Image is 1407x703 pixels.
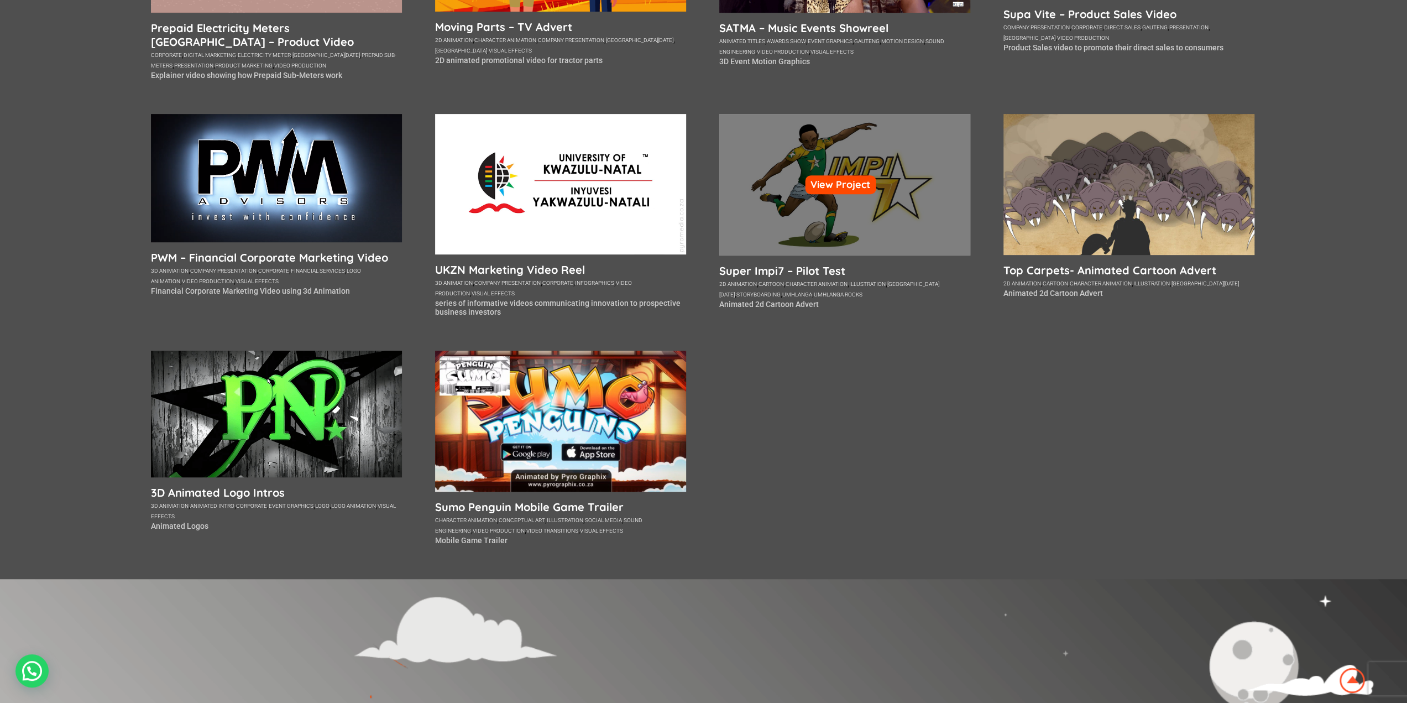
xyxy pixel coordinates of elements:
a: illustration [1133,280,1170,287]
a: character animation [435,517,497,523]
a: corporate [236,503,267,509]
a: 2d animation [719,281,757,287]
a: 3d animation [151,503,189,509]
p: Mobile Game Trailer [435,536,686,545]
div: , , , , , , [151,499,402,520]
p: 2D animated promotional video for tractor parts [435,56,686,65]
a: logo [315,503,329,509]
p: Explainer video showing how Prepaid Sub-Meters work [151,71,402,80]
a: Sumo Penguin Mobile Game Trailer [435,500,686,514]
a: Supa Vite – Product Sales Video [1003,7,1254,21]
a: event graphics [269,503,313,509]
a: financial services [291,268,345,274]
a: Moving Parts – TV Advert [435,20,686,34]
a: Top Carpets- Animated Cartoon Advert [1003,263,1254,277]
a: umhlanga rocks [814,291,862,298]
a: SATMA – Music Events Showreel [719,21,970,35]
div: , , , , , , , [719,278,970,299]
a: illustration [547,517,583,523]
a: illustration [849,281,886,287]
a: corporate [542,280,573,286]
a: conceptual art [499,517,545,523]
div: , , , , , , [151,264,402,285]
a: character animation [1070,280,1132,287]
a: visual effects [236,278,279,284]
img: Animation Studio South Africa [1337,666,1367,695]
a: Super Impi7 – Pilot Test [719,264,970,278]
p: Animated 2d Cartoon Advert [1003,289,1254,298]
a: [GEOGRAPHIC_DATA] [435,48,487,54]
a: View Project [805,175,876,194]
a: character animation [786,281,848,287]
a: video production [473,528,525,534]
a: visual effects [489,48,532,54]
a: visual effects [810,49,854,55]
a: [GEOGRAPHIC_DATA][DATE] [719,281,939,298]
div: , , , , [1003,277,1254,288]
a: cartoon [759,281,784,287]
a: company presentation [538,37,604,43]
a: character animation [474,37,536,43]
p: 3D Event Motion Graphics [719,57,970,66]
a: storyboarding [736,291,781,298]
a: animated intro [190,503,234,509]
a: digital marketing [184,52,236,58]
div: , , , , , , [1003,21,1254,42]
p: Animated 2d Cartoon Advert [719,300,970,309]
a: sound engineering [435,517,642,534]
a: video production [182,278,234,284]
div: , , , , , [435,277,686,298]
a: corporate [258,268,289,274]
a: company presentation [190,268,257,274]
a: [GEOGRAPHIC_DATA][DATE] [292,52,360,58]
a: [GEOGRAPHIC_DATA][DATE] [606,37,673,43]
a: company presentation [474,280,541,286]
p: Product Sales video to promote their direct sales to consumers [1003,43,1254,52]
div: , , , , , [435,34,686,55]
a: video transitions [526,528,578,534]
a: electricity meter [238,52,291,58]
a: corporate [1071,24,1102,30]
a: presentation [174,63,213,69]
a: gauteng [1142,24,1168,30]
a: corporate [151,52,182,58]
div: , , , , , , , [151,49,402,70]
a: [GEOGRAPHIC_DATA] [1003,35,1055,41]
div: , , , , , , , [719,35,970,56]
a: visual effects [580,528,623,534]
a: [GEOGRAPHIC_DATA][DATE] [1171,280,1239,287]
a: 3D Animated Logo Intros [151,486,402,499]
a: video production [274,63,326,69]
p: Financial Corporate Marketing Video using 3d Animation [151,287,402,295]
p: series of informative videos communicating innovation to prospective business investors [435,299,686,316]
a: video production [1057,35,1109,41]
a: event graphics [808,38,852,44]
a: visual effects [472,290,515,296]
a: 2d animation [435,37,473,43]
a: infographics [575,280,614,286]
a: 3d animation [435,280,473,286]
a: cartoon [1043,280,1068,287]
a: 2d animation [1003,280,1041,287]
a: video production [435,280,632,296]
a: PWM – Financial Corporate Marketing Video [151,251,402,264]
a: company presentation [1003,24,1070,30]
a: motion design [881,38,924,44]
a: UKZN Marketing Video Reel [435,263,686,277]
a: umhlanga [782,291,812,298]
a: Prepaid Electricity Meters [GEOGRAPHIC_DATA] – Product Video [151,21,402,49]
p: Animated Logos [151,522,402,530]
a: 3d animation [151,268,189,274]
a: gauteng [854,38,880,44]
a: product marketing [215,63,273,69]
a: logo animation [331,503,376,509]
a: social media [585,517,622,523]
